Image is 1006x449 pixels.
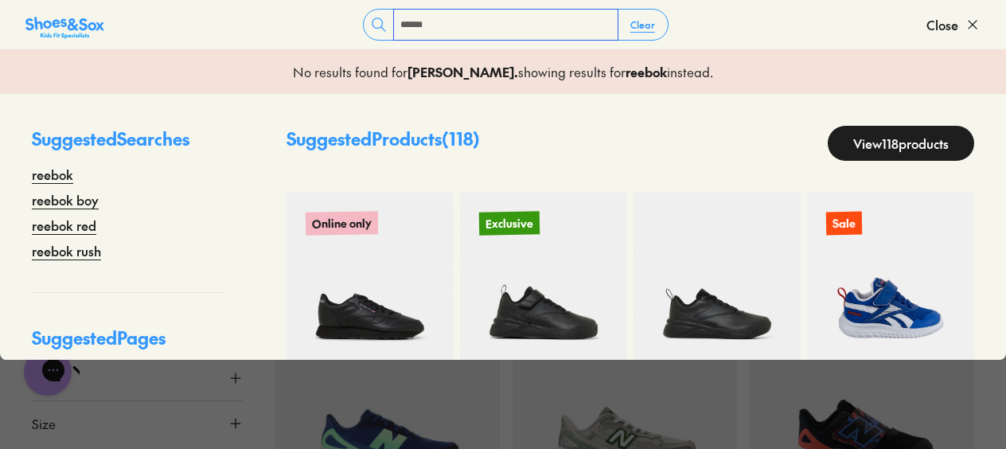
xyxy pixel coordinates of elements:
[32,165,73,184] a: reebok
[25,15,104,41] img: SNS_Logo_Responsive.svg
[32,401,244,446] button: Size
[25,12,104,37] a: Shoes &amp; Sox
[32,414,56,433] span: Size
[32,356,244,400] button: Price
[293,62,713,81] p: No results found for showing results for instead.
[926,7,981,42] button: Close
[287,126,480,161] p: Suggested Products
[32,241,101,260] a: reebok rush
[32,190,99,209] a: reebok boy
[828,126,974,161] a: View118products
[32,216,96,235] a: reebok red
[442,127,480,150] span: ( 118 )
[287,193,454,360] a: Online only
[16,342,80,401] iframe: Gorgias live chat messenger
[926,15,958,34] span: Close
[618,10,668,39] button: Clear
[407,63,518,80] b: [PERSON_NAME] .
[826,212,862,236] p: Sale
[626,63,667,80] b: reebok
[807,193,974,360] a: Sale
[32,325,223,364] p: Suggested Pages
[460,193,627,360] a: Exclusive
[479,211,540,235] p: Exclusive
[306,211,378,236] p: Online only
[32,126,223,165] p: Suggested Searches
